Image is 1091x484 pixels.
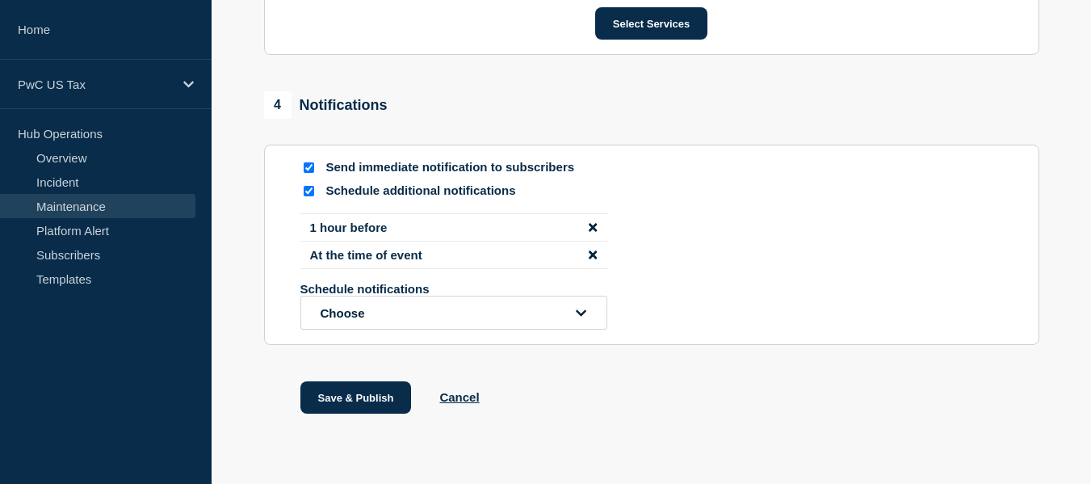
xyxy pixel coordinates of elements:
p: Schedule additional notifications [326,183,585,199]
li: At the time of event [300,242,607,269]
button: Save & Publish [300,381,412,414]
input: Send immediate notification to subscribers [304,162,314,173]
span: 4 [264,91,292,119]
button: disable notification At the time of event [589,248,597,262]
button: disable notification 1 hour before [589,221,597,234]
button: open dropdown [300,296,607,330]
div: Notifications [264,91,388,119]
button: Select Services [595,7,707,40]
p: PwC US Tax [18,78,173,91]
p: Send immediate notification to subscribers [326,160,585,175]
li: 1 hour before [300,213,607,242]
input: Schedule additional notifications [304,186,314,196]
p: Schedule notifications [300,282,559,296]
button: Cancel [439,390,479,404]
